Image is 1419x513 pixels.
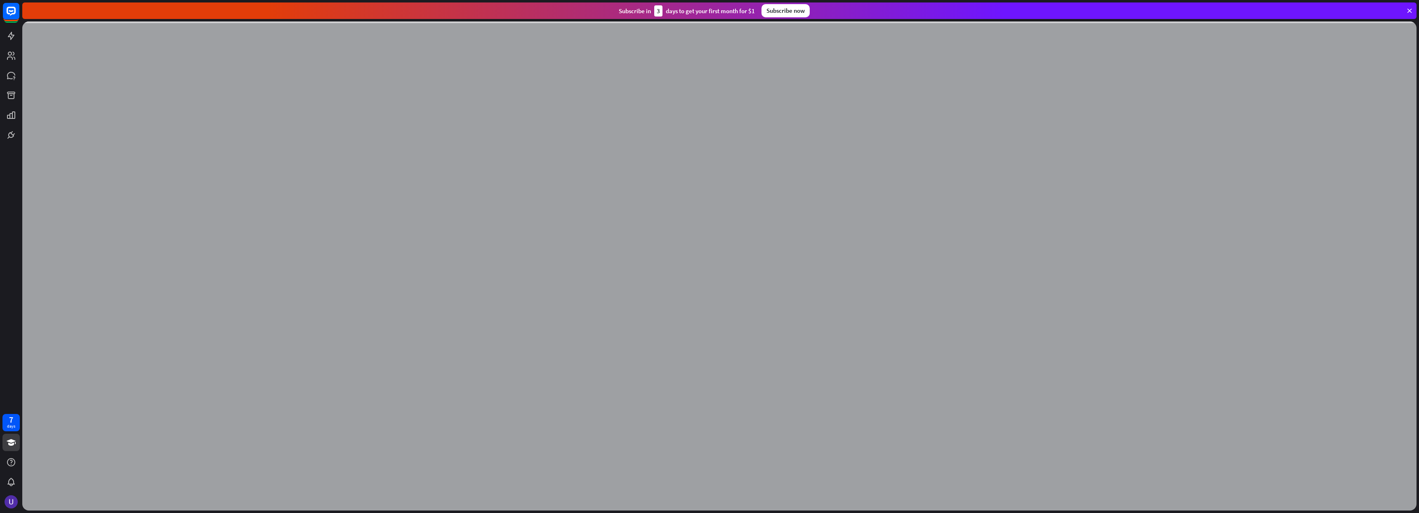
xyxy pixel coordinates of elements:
[7,423,15,429] div: days
[2,414,20,431] a: 7 days
[654,5,662,17] div: 3
[619,5,755,17] div: Subscribe in days to get your first month for $1
[9,416,13,423] div: 7
[761,4,810,17] div: Subscribe now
